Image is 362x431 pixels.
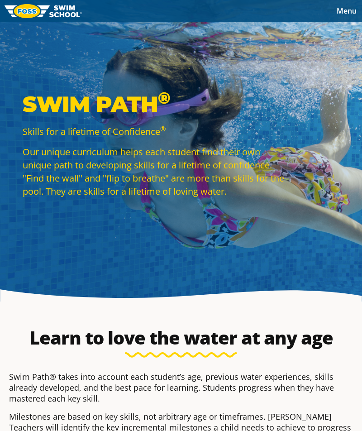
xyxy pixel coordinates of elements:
p: Swim Path [23,91,285,118]
img: FOSS Swim School Logo [5,4,82,18]
p: Our unique curriculum helps each student find their own unique path to developing skills for a li... [23,145,285,198]
sup: ® [158,88,170,108]
sup: ® [160,124,166,133]
p: Swim Path® takes into account each student’s age, previous water experiences, skills already deve... [9,371,353,404]
p: Skills for a lifetime of Confidence [23,125,285,138]
span: Menu [337,6,357,16]
h2: Learn to love the water at any age [5,327,357,349]
button: Toggle navigation [331,4,362,18]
